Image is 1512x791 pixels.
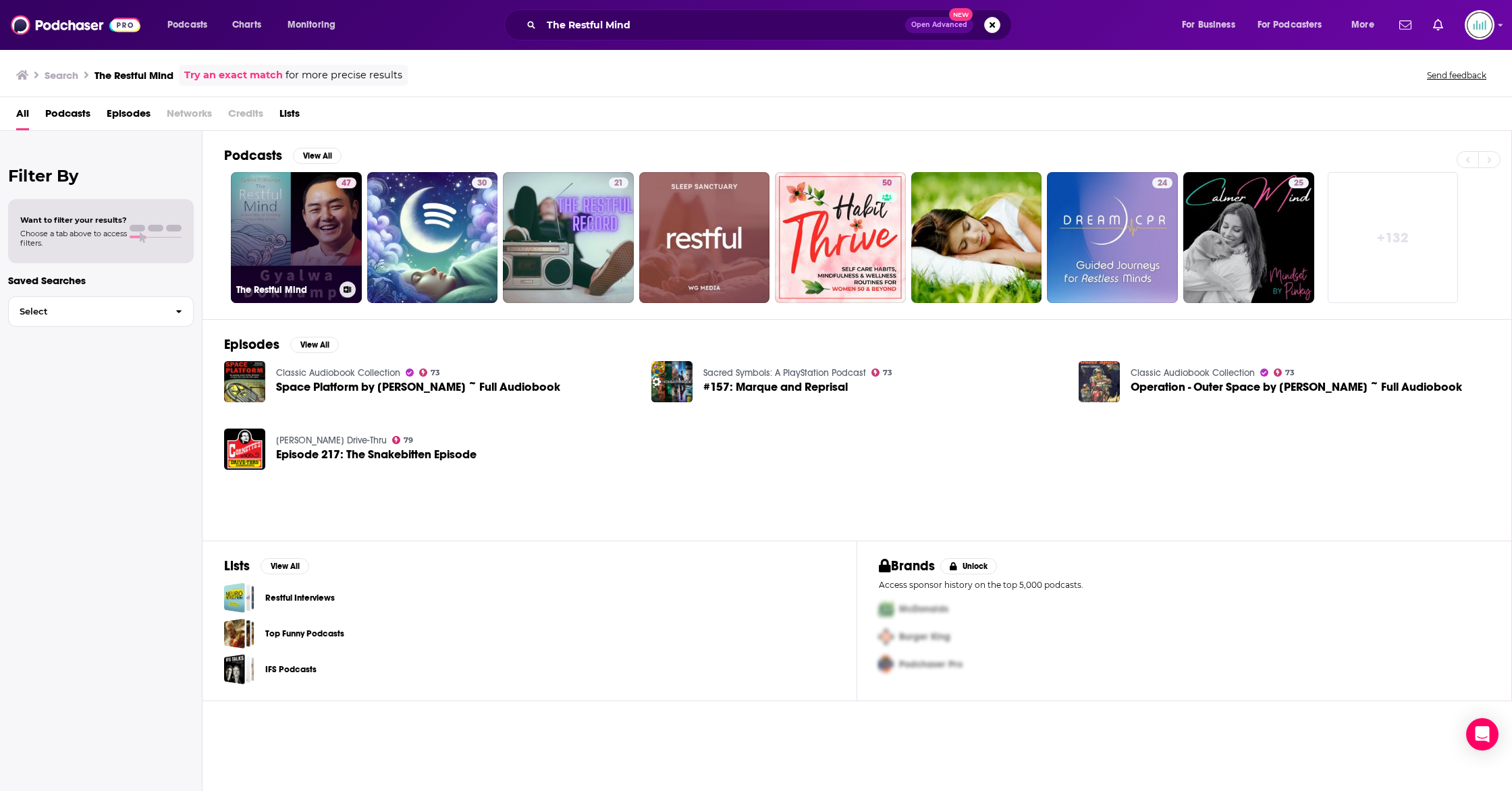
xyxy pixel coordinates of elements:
[11,12,140,38] img: Podchaser - Follow, Share and Rate Podcasts
[1258,16,1322,34] span: For Podcasters
[1131,381,1462,393] span: Operation - Outer Space by [PERSON_NAME] ~ Full Audiobook
[367,172,498,303] a: 30
[224,582,254,613] a: Restful Interviews
[224,557,309,574] a: ListsView All
[276,381,560,393] a: Space Platform by Murray Leinster ~ Full Audiobook
[431,370,440,376] span: 73
[1079,361,1120,402] img: Operation - Outer Space by Murray Leinster ~ Full Audiobook
[45,69,78,82] h3: Search
[1183,172,1314,303] a: 25
[224,361,265,402] a: Space Platform by Murray Leinster ~ Full Audiobook
[873,623,899,651] img: Second Pro Logo
[1328,172,1459,303] a: +132
[224,618,254,649] a: Top Funny Podcasts
[873,651,899,678] img: Third Pro Logo
[651,361,693,402] img: #157: Marque and Reprisal
[879,557,935,574] h2: Brands
[1465,10,1494,40] button: Show profile menu
[94,69,173,82] h3: The Restful Mind
[107,103,151,130] span: Episodes
[286,67,402,83] span: for more precise results
[293,148,342,164] button: View All
[20,229,127,248] span: Choose a tab above to access filters.
[1289,178,1309,188] a: 25
[223,14,269,36] a: Charts
[882,177,892,190] span: 50
[336,178,356,188] a: 47
[1294,177,1303,190] span: 25
[224,429,265,470] img: Episode 217: The Snakebitten Episode
[265,591,335,605] a: Restful Interviews
[224,147,282,164] h2: Podcasts
[290,337,339,353] button: View All
[392,436,414,444] a: 79
[472,178,492,188] a: 30
[614,177,623,190] span: 21
[703,381,848,393] a: #157: Marque and Reprisal
[224,654,254,684] a: IFS Podcasts
[1285,370,1295,376] span: 73
[228,103,263,130] span: Credits
[1351,16,1374,34] span: More
[261,558,309,574] button: View All
[503,172,634,303] a: 21
[224,557,250,574] h2: Lists
[873,595,899,623] img: First Pro Logo
[940,558,998,574] button: Unlock
[158,14,225,36] button: open menu
[404,437,413,443] span: 79
[167,16,207,34] span: Podcasts
[1047,172,1178,303] a: 24
[1466,718,1498,751] div: Open Intercom Messenger
[276,449,477,460] a: Episode 217: The Snakebitten Episode
[609,178,628,188] a: 21
[1465,10,1494,40] span: Logged in as podglomerate
[879,580,1490,590] p: Access sponsor history on the top 5,000 podcasts.
[1274,369,1295,377] a: 73
[899,603,948,615] span: McDonalds
[8,166,194,186] h2: Filter By
[911,22,967,28] span: Open Advanced
[184,67,283,83] a: Try an exact match
[232,16,261,34] span: Charts
[1152,178,1172,188] a: 24
[1428,13,1449,36] a: Show notifications dropdown
[905,17,973,33] button: Open AdvancedNew
[477,177,487,190] span: 30
[1423,70,1490,81] button: Send feedback
[1182,16,1235,34] span: For Business
[288,16,335,34] span: Monitoring
[224,336,339,353] a: EpisodesView All
[45,103,90,130] span: Podcasts
[871,369,893,377] a: 73
[224,336,279,353] h2: Episodes
[1249,14,1342,36] button: open menu
[276,435,387,446] a: Jim Cornette’s Drive-Thru
[236,284,334,296] h3: The Restful Mind
[877,178,897,188] a: 50
[1158,177,1167,190] span: 24
[949,8,973,21] span: New
[276,367,400,379] a: Classic Audiobook Collection
[342,177,351,190] span: 47
[517,9,1025,40] div: Search podcasts, credits, & more...
[16,103,29,130] span: All
[8,296,194,327] button: Select
[276,381,560,393] span: Space Platform by [PERSON_NAME] ~ Full Audiobook
[899,631,950,643] span: Burger King
[1131,367,1255,379] a: Classic Audiobook Collection
[1342,14,1391,36] button: open menu
[775,172,906,303] a: 50
[1394,13,1417,36] a: Show notifications dropdown
[703,367,866,379] a: Sacred Symbols: A PlayStation Podcast
[231,172,362,303] a: 47The Restful Mind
